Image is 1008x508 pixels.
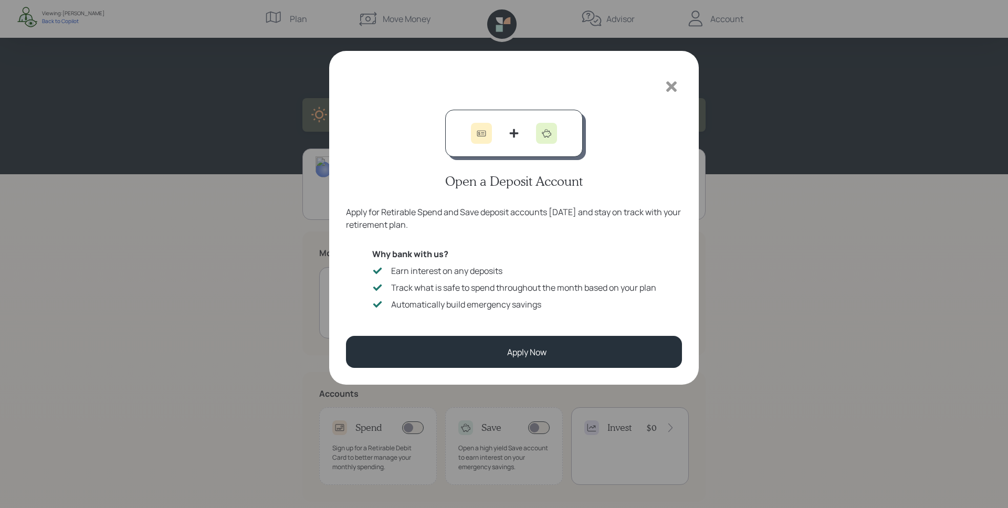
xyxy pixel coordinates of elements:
[391,264,502,277] div: Earn interest on any deposits
[391,298,541,311] div: Automatically build emergency savings
[507,346,547,358] div: Apply Now
[445,174,583,189] h3: Open a Deposit Account
[372,248,656,260] div: Why bank with us?
[346,206,682,231] div: Apply for Retirable Spend and Save deposit accounts [DATE] and stay on track with your retirement...
[346,336,682,368] button: Apply Now
[391,281,656,294] div: Track what is safe to spend throughout the month based on your plan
